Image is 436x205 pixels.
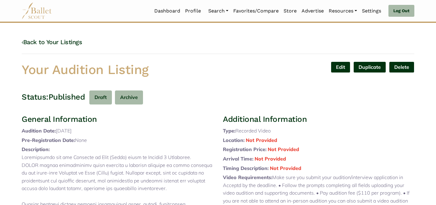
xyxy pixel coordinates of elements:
a: Store [281,5,299,17]
a: Search [206,5,231,17]
p: None [22,136,213,144]
h3: General Information [22,114,213,125]
code: ‹ [22,38,23,46]
h1: Your Audition Listing [22,62,213,78]
a: Duplicate [353,62,386,73]
span: Not Provided [270,165,301,171]
span: Timing Description: [223,165,269,171]
a: Profile [183,5,203,17]
button: Archive [115,90,143,105]
span: Video Requirements: [223,174,272,180]
span: Description: [22,146,50,152]
a: Advertise [299,5,326,17]
span: Not Provided [268,146,299,152]
button: Delete [389,62,414,73]
h3: Additional Information [223,114,414,125]
a: Dashboard [152,5,183,17]
a: Settings [359,5,384,17]
p: [DATE] [22,127,213,135]
span: Pre-Registration Date: [22,137,75,143]
span: Not Provided [246,137,277,143]
p: Recorded Video [223,127,414,135]
h3: Published [48,92,85,102]
span: Type: [223,128,235,134]
span: Audition Date: [22,128,56,134]
a: Edit [331,62,350,73]
a: Favorites/Compare [231,5,281,17]
span: Not Provided [255,156,286,162]
a: ‹Back to Your Listings [22,38,82,46]
span: Registration Price: [223,146,266,152]
button: Draft [89,90,112,105]
a: Resources [326,5,359,17]
h3: Status: [22,92,48,102]
span: Location: [223,137,245,143]
span: Arrival Time: [223,156,253,162]
a: Log Out [388,5,414,17]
